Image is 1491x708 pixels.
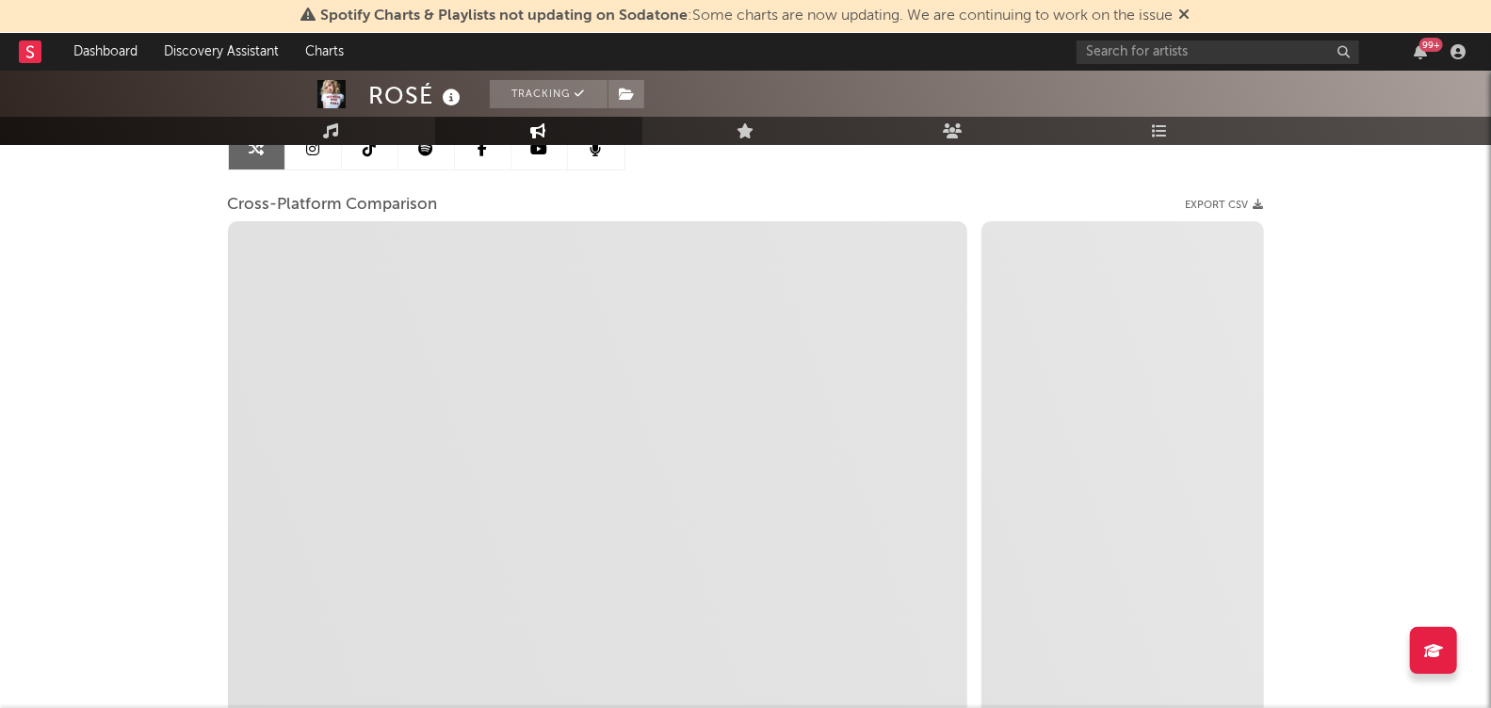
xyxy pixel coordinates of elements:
span: Dismiss [1179,8,1191,24]
button: Tracking [490,80,608,108]
div: ROSÉ [369,80,466,111]
div: 99 + [1419,38,1443,52]
span: : Some charts are now updating. We are continuing to work on the issue [321,8,1174,24]
span: Cross-Platform Comparison [228,194,438,217]
a: Dashboard [60,33,151,71]
span: Spotify Charts & Playlists not updating on Sodatone [321,8,689,24]
a: Charts [292,33,357,71]
button: 99+ [1414,44,1427,59]
button: Export CSV [1186,200,1264,211]
input: Search for artists [1077,40,1359,64]
a: Discovery Assistant [151,33,292,71]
